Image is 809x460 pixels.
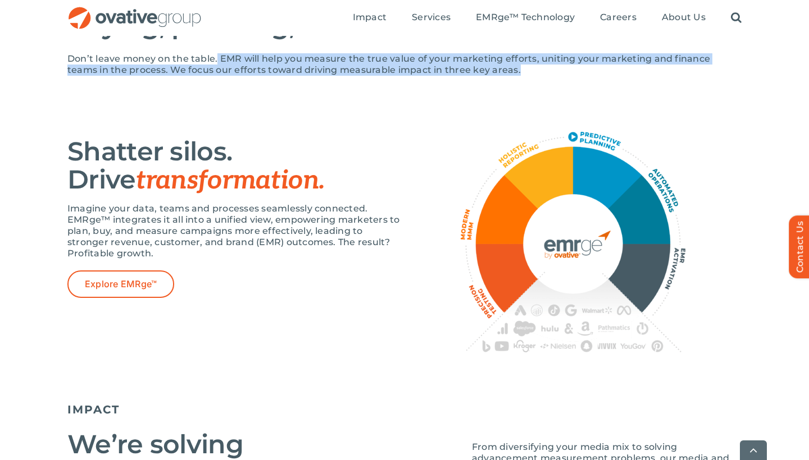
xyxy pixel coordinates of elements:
span: Explore EMRge™ [85,279,157,289]
span: Services [412,12,451,23]
p: Don’t leave money on the table. EMR will help you measure the true value of your marketing effort... [67,53,742,76]
span: transformation. [136,165,325,196]
img: Home – EMRge [461,132,685,352]
span: Impact [353,12,387,23]
h2: Shatter silos. Drive [67,137,404,195]
span: EMRge™ Technology [476,12,575,23]
a: Search [731,12,742,24]
a: Impact [353,12,387,24]
a: About Us [662,12,706,24]
span: About Us [662,12,706,23]
a: Explore EMRge™ [67,270,174,298]
a: OG_Full_horizontal_RGB [67,6,202,16]
h5: IMPACT [67,403,742,416]
span: Careers [600,12,637,23]
a: EMRge™ Technology [476,12,575,24]
p: Imagine your data, teams and processes seamlessly connected. EMRge™ integrates it all into a unif... [67,203,404,259]
a: Services [412,12,451,24]
a: Careers [600,12,637,24]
